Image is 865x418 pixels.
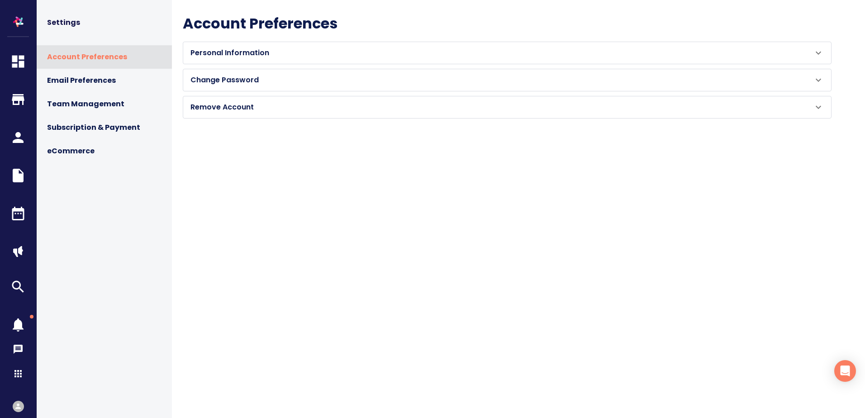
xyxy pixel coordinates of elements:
[9,13,27,31] img: logo-white-line
[47,16,165,29] span: Settings
[190,102,254,113] p: Remove Account
[36,69,172,92] div: Email Preferences
[183,42,832,64] div: Personal Information
[5,279,32,295] svg: Marketplace
[183,14,832,33] h4: Account Preferences
[5,129,32,146] svg: Clients
[13,401,24,412] div: Profile
[183,96,832,119] div: Remove Account
[47,98,165,110] span: Team Management
[7,241,29,262] button: megaphone
[834,360,856,382] div: Open Intercom Messenger
[5,53,32,70] svg: Dashboard
[36,45,172,69] div: Account Preferences
[5,205,32,224] div: Calendar
[36,116,172,139] div: Subscription & Payment
[13,344,24,357] div: Messages
[36,92,172,116] div: Team Management
[36,139,172,163] div: eCommerce
[190,75,259,85] p: Change Password
[5,91,32,108] svg: Storefront
[5,167,32,184] svg: Documents
[5,317,32,333] span: Notifications
[47,51,165,63] span: Account Preferences
[13,246,24,257] img: megaphone
[183,69,832,91] div: Change Password
[13,368,24,379] svg: Apps
[47,121,165,134] span: Subscription & Payment
[47,74,165,87] span: Email Preferences
[47,145,165,157] span: eCommerce
[190,47,269,58] p: Personal Information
